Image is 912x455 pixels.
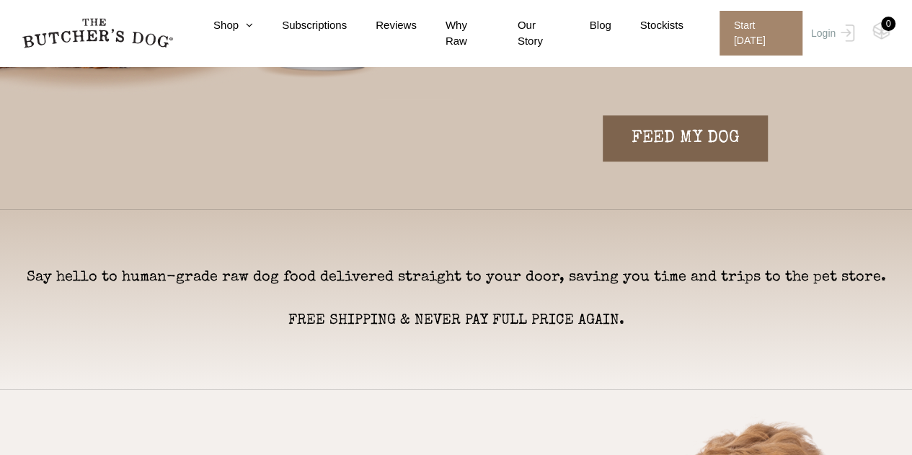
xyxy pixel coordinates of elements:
[881,17,895,31] div: 0
[807,11,854,56] a: Login
[720,11,802,56] span: Start [DATE]
[417,17,489,50] a: Why Raw
[705,11,807,56] a: Start [DATE]
[347,17,417,34] a: Reviews
[611,17,683,34] a: Stockists
[489,17,561,50] a: Our Story
[253,17,347,34] a: Subscriptions
[603,115,768,162] a: FEED MY DOG
[872,22,890,40] img: TBD_Cart-Empty.png
[561,17,611,34] a: Blog
[185,17,253,34] a: Shop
